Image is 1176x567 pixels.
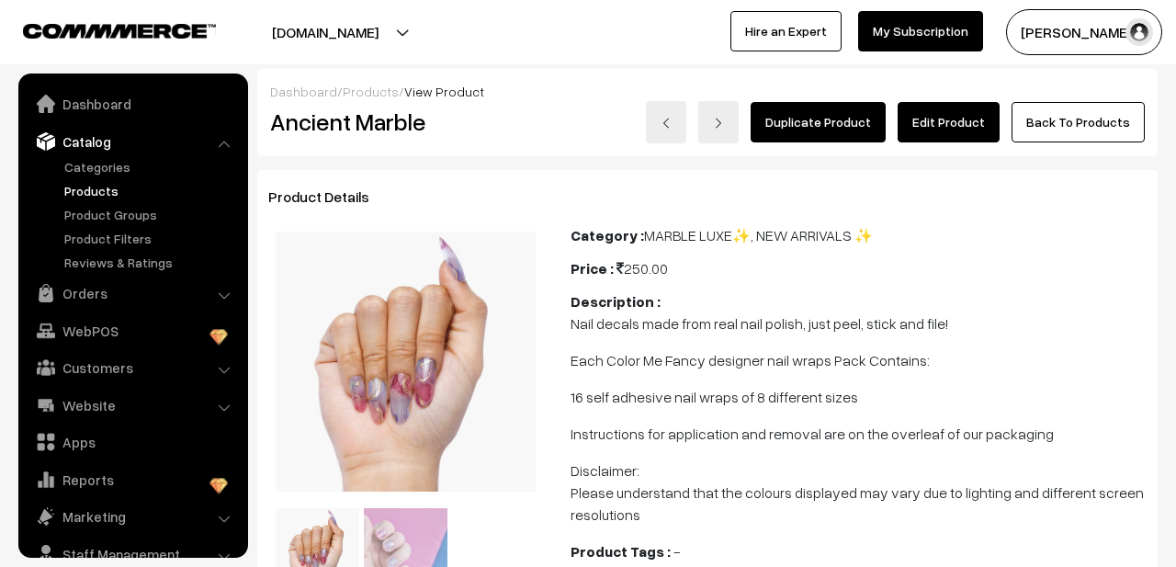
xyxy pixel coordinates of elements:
img: COMMMERCE [23,24,216,38]
a: Hire an Expert [730,11,842,51]
a: Products [60,181,242,200]
button: [PERSON_NAME]… [1006,9,1162,55]
a: WebPOS [23,314,242,347]
img: 17531787232214IMG_6844.jpeg [276,232,536,492]
b: Product Tags : [571,542,671,561]
span: View Product [404,84,484,99]
a: Edit Product [898,102,1000,142]
a: Website [23,389,242,422]
a: Categories [60,157,242,176]
a: Catalog [23,125,242,158]
img: right-arrow.png [713,118,724,129]
a: Product Filters [60,229,242,248]
span: Disclaimer: [571,461,639,480]
a: Apps [23,425,242,459]
b: Category : [571,226,644,244]
a: Back To Products [1012,102,1145,142]
span: - [673,542,680,561]
h2: Ancient Marble [270,108,543,136]
a: Product Groups [60,205,242,224]
b: Description : [571,292,661,311]
a: My Subscription [858,11,983,51]
div: MARBLE LUXE✨, NEW ARRIVALS ✨ [571,224,1147,246]
a: Customers [23,351,242,384]
a: Dashboard [23,87,242,120]
span: Each Color Me Fancy designer nail wraps Pack Contains: [571,351,930,369]
a: COMMMERCE [23,18,184,40]
p: Nail decals made from real nail polish, just peel, stick and file! [571,312,1147,335]
a: Dashboard [270,84,337,99]
b: Price : [571,259,614,278]
a: Reviews & Ratings [60,253,242,272]
span: 16 self adhesive nail wraps of 8 different sizes [571,388,858,406]
a: Orders [23,277,242,310]
a: Duplicate Product [751,102,886,142]
a: Reports [23,463,242,496]
button: [DOMAIN_NAME] [208,9,443,55]
img: user [1125,18,1153,46]
span: Product Details [268,187,391,206]
span: Please understand that the colours displayed may vary due to lighting and different screen resolu... [571,483,1144,524]
div: 250.00 [571,257,1147,279]
span: Instructions for application and removal are on the overleaf of our packaging [571,425,1054,443]
a: Products [343,84,399,99]
img: left-arrow.png [661,118,672,129]
a: Marketing [23,500,242,533]
div: / / [270,82,1145,101]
